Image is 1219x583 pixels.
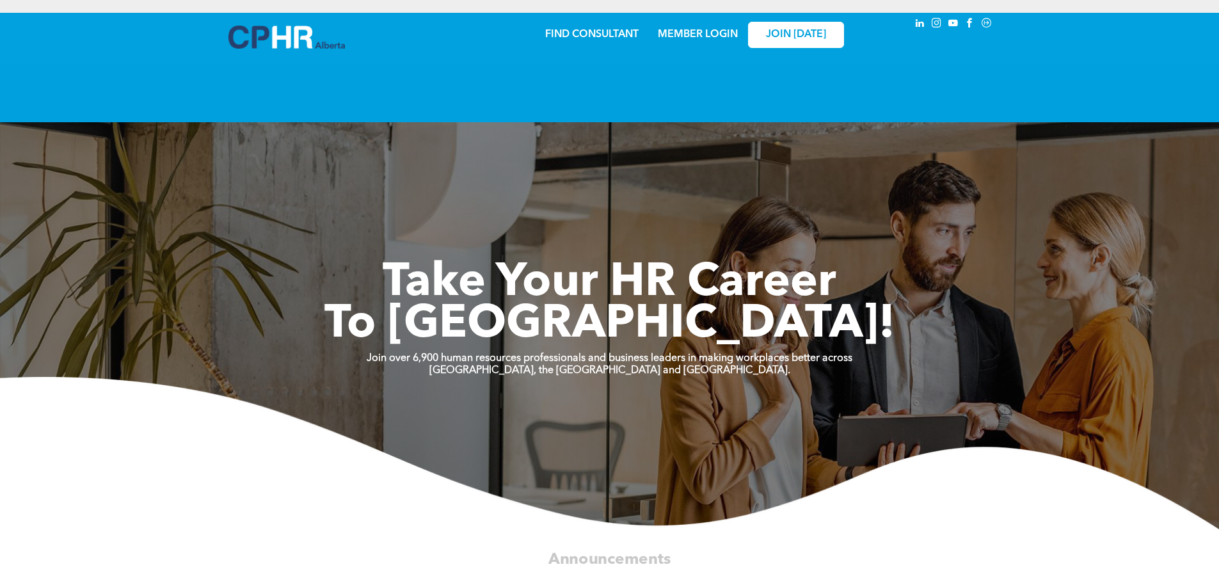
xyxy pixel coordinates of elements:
a: FIND CONSULTANT [545,29,639,40]
a: facebook [963,16,977,33]
a: youtube [946,16,960,33]
img: A blue and white logo for cp alberta [228,26,345,49]
a: MEMBER LOGIN [658,29,738,40]
a: linkedin [913,16,927,33]
a: instagram [930,16,944,33]
span: To [GEOGRAPHIC_DATA]! [324,302,895,348]
span: Take Your HR Career [383,260,836,307]
span: Announcements [548,552,671,567]
a: JOIN [DATE] [748,22,844,48]
span: JOIN [DATE] [766,29,826,41]
a: Social network [980,16,994,33]
strong: Join over 6,900 human resources professionals and business leaders in making workplaces better ac... [367,353,852,363]
strong: [GEOGRAPHIC_DATA], the [GEOGRAPHIC_DATA] and [GEOGRAPHIC_DATA]. [429,365,790,376]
